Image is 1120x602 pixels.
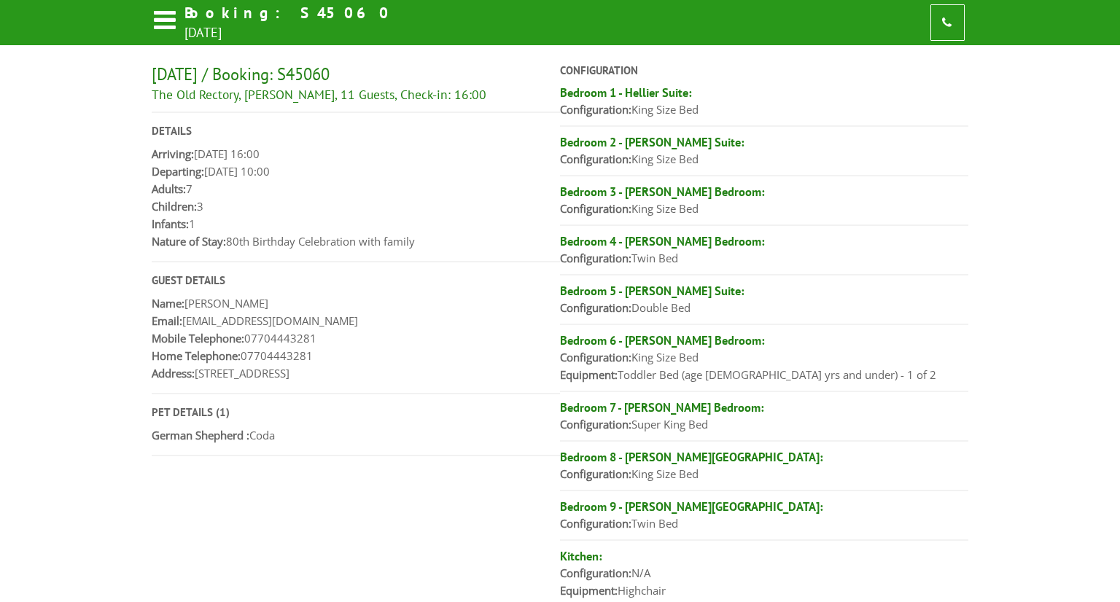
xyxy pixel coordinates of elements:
[152,313,182,328] strong: Email:
[560,184,968,200] h4: Bedroom 3 - [PERSON_NAME] Bedroom:
[560,548,968,564] h4: Kitchen:
[560,449,968,465] h4: Bedroom 8 - [PERSON_NAME][GEOGRAPHIC_DATA]:
[560,283,968,299] h4: Bedroom 5 - [PERSON_NAME] Suite:
[560,300,631,315] strong: Configuration:
[560,63,968,77] h3: Configuration
[152,232,560,250] p: 80th Birthday Celebration with family
[560,366,968,383] p: Toddler Bed (age [DEMOGRAPHIC_DATA] yrs and under) - 1 of 2
[152,296,184,310] strong: Name:
[560,466,631,481] strong: Configuration:
[152,331,244,345] strong: Mobile Telephone:
[560,201,631,216] strong: Configuration:
[152,216,189,231] strong: Infants:
[152,234,226,249] strong: Nature of Stay:
[152,181,186,196] strong: Adults:
[152,198,560,215] p: 3
[560,102,631,117] strong: Configuration:
[560,583,618,598] strong: Equipment:
[560,299,968,316] p: Double Bed
[560,348,968,366] p: King Size Bed
[560,85,968,101] h4: Bedroom 1 - Hellier Suite:
[560,150,968,168] p: King Size Bed
[152,294,560,312] p: [PERSON_NAME]
[560,134,968,150] h4: Bedroom 2 - [PERSON_NAME] Suite:
[152,180,560,198] p: 7
[560,566,631,580] strong: Configuration:
[152,312,560,329] p: [EMAIL_ADDRESS][DOMAIN_NAME]
[560,367,618,382] strong: Equipment:
[152,86,560,103] h3: The Old Rectory, [PERSON_NAME], 11 Guests, Check-in: 16:00
[152,426,560,444] p: Coda
[152,163,560,180] p: [DATE] 10:00
[152,347,560,364] p: 07704443281
[560,499,968,515] h4: Bedroom 9 - [PERSON_NAME][GEOGRAPHIC_DATA]:
[560,516,631,531] strong: Configuration:
[152,124,560,138] h3: Details
[560,350,631,364] strong: Configuration:
[152,215,560,232] p: 1
[152,405,560,419] h3: Pet Details (1)
[152,366,195,380] strong: Address:
[152,145,560,163] p: [DATE] 16:00
[560,515,968,532] p: Twin Bed
[152,364,560,382] p: [STREET_ADDRESS]
[560,564,968,582] p: N/A
[560,249,968,267] p: Twin Bed
[152,63,560,85] h2: [DATE] / Booking: S45060
[152,428,249,442] strong: German Shepherd :
[152,146,194,161] strong: Arriving:
[560,101,968,118] p: King Size Bed
[184,3,392,23] h1: Booking: S45060
[560,233,968,249] h4: Bedroom 4 - [PERSON_NAME] Bedroom:
[560,200,968,217] p: King Size Bed
[560,417,631,431] strong: Configuration:
[152,348,241,363] strong: Home Telephone:
[560,332,968,348] h4: Bedroom 6 - [PERSON_NAME] Bedroom:
[152,273,560,287] h3: Guest Details
[184,24,392,41] h2: [DATE]
[152,329,560,347] p: 07704443281
[560,152,631,166] strong: Configuration:
[152,3,392,42] a: Booking: S45060 [DATE]
[560,465,968,482] p: King Size Bed
[560,251,631,265] strong: Configuration:
[152,199,197,214] strong: Children:
[152,164,204,179] strong: Departing:
[560,582,968,599] p: Highchair
[560,399,968,415] h4: Bedroom 7 - [PERSON_NAME] Bedroom:
[560,415,968,433] p: Super King Bed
